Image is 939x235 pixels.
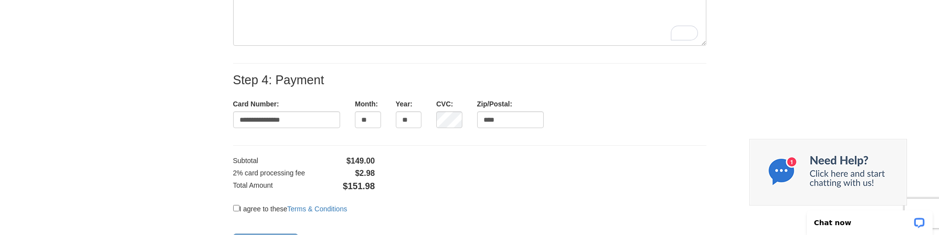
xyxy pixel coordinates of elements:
a: Terms & Conditions [287,205,347,213]
label: Year: [396,99,413,109]
span: $2.98 [355,168,375,180]
label: 2% card processing fee [233,168,305,178]
label: Total Amount [233,180,273,191]
label: Zip/Postal: [477,99,513,109]
label: Subtotal [233,156,258,166]
label: CVC: [436,99,453,109]
img: Chat now [749,139,907,205]
label: Card Number: [233,99,279,109]
span: $151.98 [343,180,375,193]
label: Step 4: Payment [233,73,324,87]
label: Month: [355,99,378,109]
iframe: LiveChat chat widget [800,204,939,235]
span: $149.00 [347,156,375,168]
